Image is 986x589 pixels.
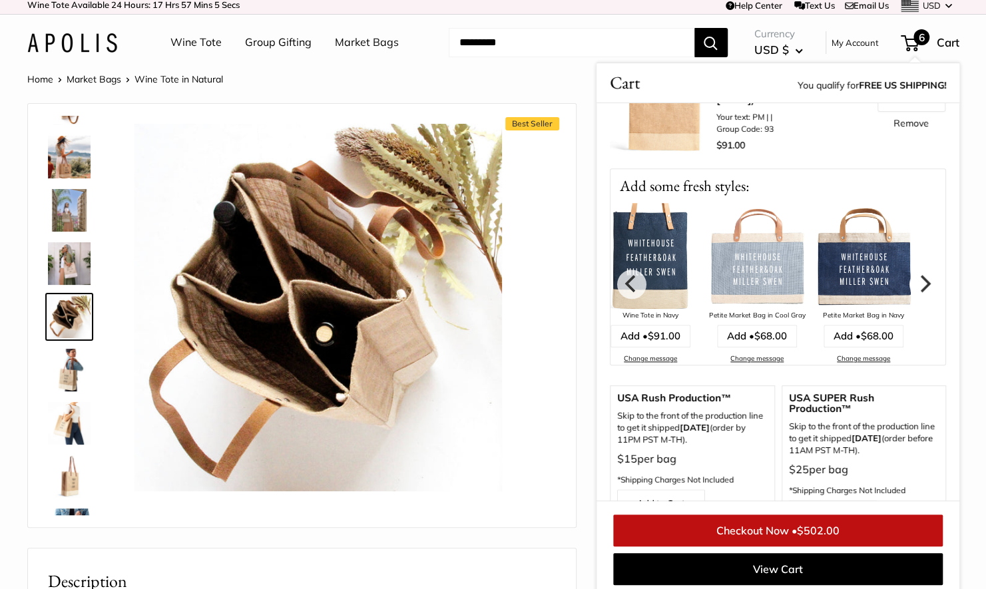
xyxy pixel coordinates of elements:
span: *Shipping Charges Not Included [788,485,905,495]
div: Wine Tote in Navy [597,309,704,322]
img: Apolis [27,33,117,53]
img: Wine Tote in Natural [134,124,501,491]
a: Wine Tote in Natural - Add Custom Text (Available until [DATE]) [716,59,863,107]
a: View Cart [613,553,943,585]
a: Add • [611,324,690,347]
button: USD $ [754,39,803,61]
span: Cart [610,70,640,96]
img: Wine Tote in Natural [610,49,716,155]
span: Currency [754,25,803,43]
a: Add • [824,324,903,347]
li: Your text: PM | | [716,111,863,123]
img: Wine Tote in Natural [48,136,91,178]
a: Wine Tote in Natural [45,186,93,234]
a: Add •$68.00 [717,324,797,347]
a: Wine Tote [170,33,222,53]
span: $502.00 [797,524,840,537]
span: USA SUPER Rush Production™ [788,393,939,414]
strong: FREE US SHIPPING! [859,79,946,91]
img: Wine Tote in Natural [48,295,91,338]
button: Previous [617,269,646,298]
button: Next [909,269,939,298]
a: Remove [893,118,929,128]
span: USD $ [754,43,789,57]
a: 6 Cart [902,32,959,53]
a: Add to Cart [788,500,876,528]
img: Wine Tote in Natural [48,455,91,498]
span: Skip to the front of the production line to get it shipped (order before 11AM PST M-TH). [788,421,939,457]
a: Add to Cart [617,489,705,517]
a: My Account [832,35,879,51]
a: Wine Tote in Natural [45,240,93,288]
a: Market Bags [335,33,399,53]
a: Checkout Now •$502.00 [613,514,943,546]
p: Add some fresh styles: [611,169,945,203]
iframe: Sign Up via Text for Offers [11,538,142,578]
div: Petite Market Bag in Cool Gray [704,309,810,322]
a: Home [27,73,53,85]
a: Wine Tote in Natural [45,506,93,554]
input: Quantity [900,93,921,104]
a: Wine Tote in Natural [45,133,93,181]
b: [DATE] [680,422,710,433]
p: per bag [617,449,768,489]
span: Best Seller [505,117,559,130]
nav: Breadcrumb [27,71,223,88]
a: Change message [837,353,890,362]
span: $91.00 [648,329,680,341]
a: Wine Tote in Natural [45,453,93,500]
input: Search... [449,28,694,57]
span: $68.00 [754,329,787,341]
button: Increase quantity by 1 [921,87,944,111]
a: Change message [730,353,784,362]
img: Wine Tote in Natural [48,508,91,551]
a: Wine Tote in Natural [45,293,93,341]
img: description_Versatile and chic, perfect to take anywhere. [48,349,91,391]
li: Group Code: 93 [716,123,863,135]
span: $15 [617,452,637,465]
span: Wine Tote in Natural [134,73,223,85]
button: Search [694,28,728,57]
a: description_Versatile and chic, perfect to take anywhere. [45,346,93,394]
a: Wine Tote in Natural [45,399,93,447]
span: *Shipping Charges Not Included [617,475,734,485]
span: $25 [788,463,808,476]
span: Cart [937,35,959,49]
span: 6 [913,29,929,45]
a: Group Gifting [245,33,312,53]
img: Wine Tote in Natural [48,189,91,232]
button: Decrease quantity by 1 [877,87,900,111]
strong: [DATE] [851,433,881,443]
a: Change message [624,353,677,362]
img: Wine Tote in Natural [48,402,91,445]
span: $68.00 [861,329,893,341]
div: Petite Market Bag in Navy [810,309,917,322]
a: Market Bags [67,73,121,85]
p: Skip to the front of the production line to get it shipped (order by 11PM PST M-TH). [617,410,768,446]
img: Wine Tote in Natural [48,242,91,285]
span: USA Rush Production™ [617,393,768,403]
p: per bag [788,460,939,500]
span: $91.00 [716,139,745,151]
span: You qualify for [798,77,946,96]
